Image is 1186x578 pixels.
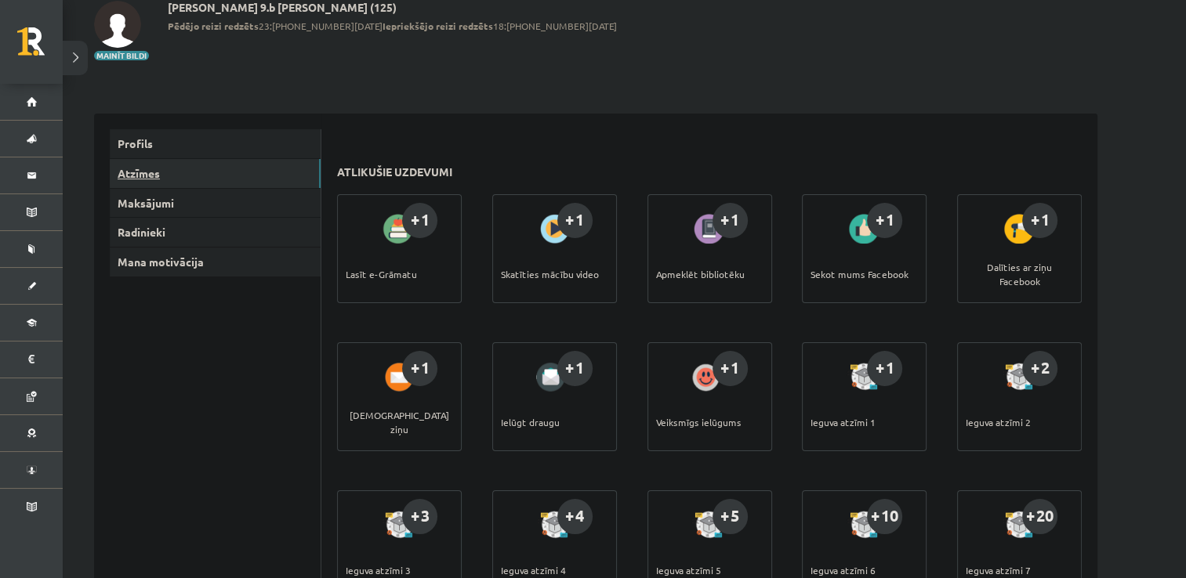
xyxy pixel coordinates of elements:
b: Pēdējo reizi redzēts [168,20,259,32]
a: Rīgas 1. Tālmācības vidusskola [17,27,63,67]
div: Apmeklēt bibliotēku [656,247,745,302]
div: Ieguva atzīmi 2 [966,395,1031,450]
a: Maksājumi [110,189,321,218]
b: Iepriekšējo reizi redzēts [383,20,493,32]
div: Ieguva atzīmi 1 [811,395,876,450]
a: Atzīmes [110,159,321,188]
div: +5 [713,499,748,534]
div: +1 [557,351,593,386]
a: Profils [110,129,321,158]
div: Ielūgt draugu [501,395,560,450]
h3: Atlikušie uzdevumi [337,165,452,179]
div: Sekot mums Facebook [811,247,909,302]
a: Mana motivācija [110,247,321,276]
div: +1 [713,203,748,238]
div: +10 [867,499,902,534]
button: Mainīt bildi [94,51,149,60]
div: Skatīties mācību video [501,247,599,302]
div: +20 [1022,499,1057,534]
div: +1 [713,351,748,386]
div: +1 [402,351,437,386]
div: +3 [402,499,437,534]
div: +1 [402,203,437,238]
div: +2 [1022,351,1057,386]
div: +1 [557,203,593,238]
div: +4 [557,499,593,534]
div: Dalīties ar ziņu Facebook [966,247,1073,302]
img: Meldra Mežvagare [94,1,141,48]
a: Radinieki [110,218,321,247]
div: +1 [1022,203,1057,238]
div: Lasīt e-Grāmatu [346,247,417,302]
div: Veiksmīgs ielūgums [656,395,742,450]
span: 23:[PHONE_NUMBER][DATE] 18:[PHONE_NUMBER][DATE] [168,19,617,33]
div: +1 [867,351,902,386]
h2: [PERSON_NAME] 9.b [PERSON_NAME] (125) [168,1,617,14]
div: +1 [867,203,902,238]
div: [DEMOGRAPHIC_DATA] ziņu [346,395,453,450]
